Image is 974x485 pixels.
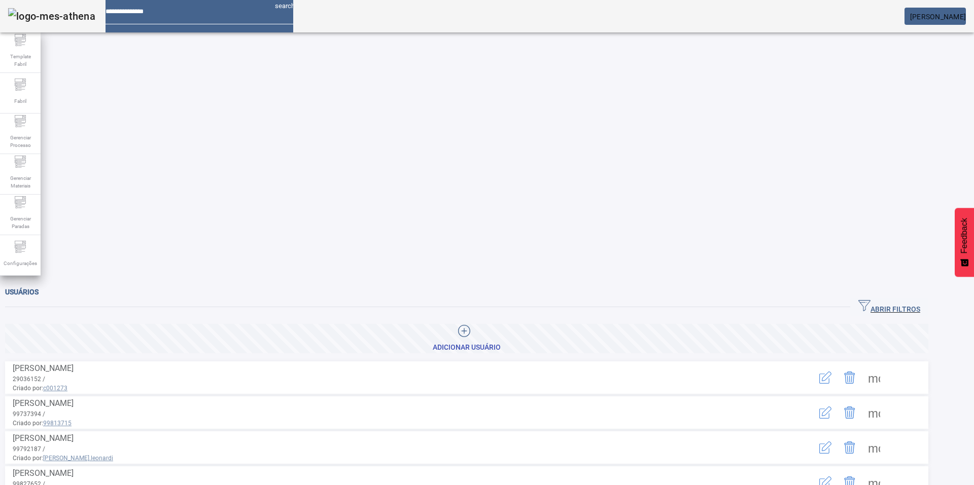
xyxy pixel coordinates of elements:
[838,435,862,460] button: Delete
[5,171,36,193] span: Gerenciar Materiais
[858,300,920,315] span: ABRIR FILTROS
[13,411,45,418] span: 99737394 /
[8,8,95,24] img: logo-mes-athena
[13,363,74,373] span: [PERSON_NAME]
[13,376,45,383] span: 29036152 /
[13,454,774,463] span: Criado por:
[862,435,886,460] button: Mais
[43,385,67,392] span: c001273
[838,400,862,425] button: Delete
[910,13,966,21] span: [PERSON_NAME]
[43,455,113,462] span: [PERSON_NAME].leonardi
[850,298,928,316] button: ABRIR FILTROS
[5,50,36,71] span: Template Fabril
[43,420,72,427] span: 99813715
[5,288,39,296] span: Usuários
[5,131,36,152] span: Gerenciar Processo
[13,398,74,408] span: [PERSON_NAME]
[5,324,928,353] button: Adicionar Usuário
[13,419,774,428] span: Criado por:
[5,212,36,233] span: Gerenciar Paradas
[1,256,40,270] span: Configurações
[13,445,45,453] span: 99792187 /
[13,468,74,478] span: [PERSON_NAME]
[13,384,774,393] span: Criado por:
[955,208,974,277] button: Feedback - Mostrar pesquisa
[862,365,886,390] button: Mais
[13,433,74,443] span: [PERSON_NAME]
[838,365,862,390] button: Delete
[862,400,886,425] button: Mais
[11,94,29,108] span: Fabril
[433,343,501,353] div: Adicionar Usuário
[960,218,969,253] span: Feedback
